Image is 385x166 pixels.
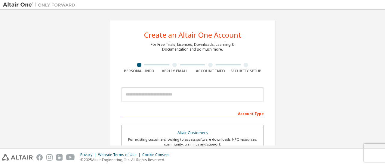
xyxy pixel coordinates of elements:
div: For Free Trials, Licenses, Downloads, Learning & Documentation and so much more. [151,42,234,52]
div: Security Setup [228,69,264,74]
img: linkedin.svg [56,154,63,161]
div: Personal Info [121,69,157,74]
div: For existing customers looking to access software downloads, HPC resources, community, trainings ... [125,137,260,147]
p: © 2025 Altair Engineering, Inc. All Rights Reserved. [80,157,173,162]
img: instagram.svg [46,154,53,161]
img: youtube.svg [66,154,75,161]
img: facebook.svg [36,154,43,161]
div: Create an Altair One Account [144,31,241,39]
div: Privacy [80,152,98,157]
div: Cookie Consent [142,152,173,157]
div: Verify Email [157,69,193,74]
div: Altair Customers [125,129,260,137]
div: Website Terms of Use [98,152,142,157]
img: altair_logo.svg [2,154,33,161]
img: Altair One [3,2,78,8]
div: Account Type [121,108,264,118]
div: Account Info [192,69,228,74]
